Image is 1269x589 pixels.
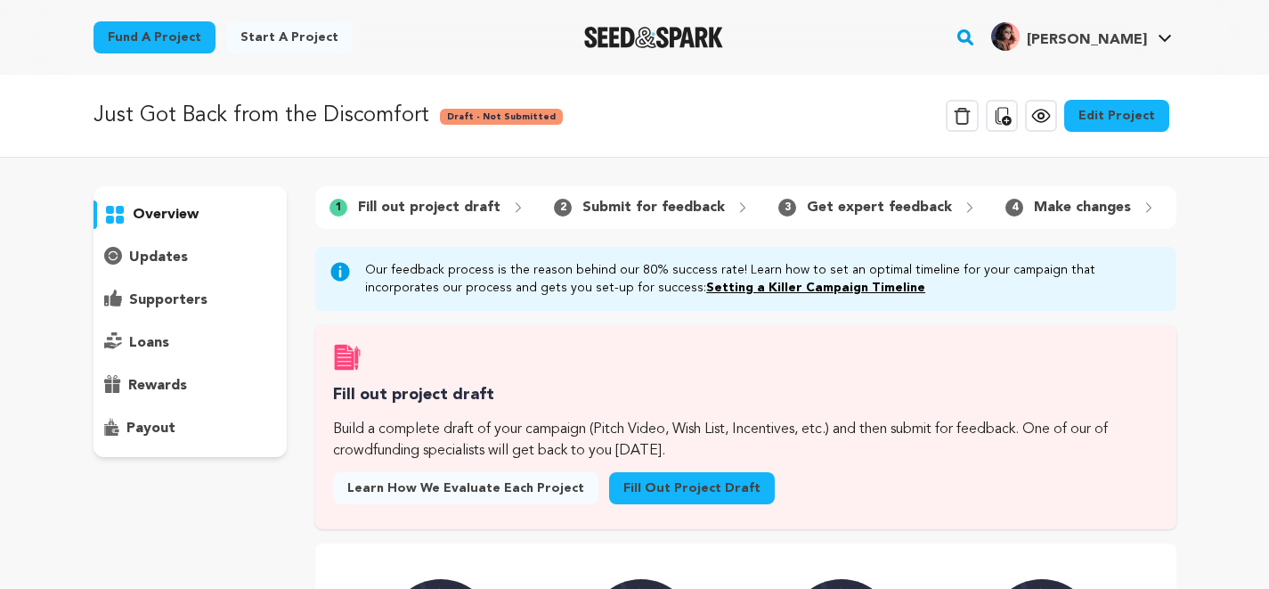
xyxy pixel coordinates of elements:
[778,199,796,217] span: 3
[94,243,288,272] button: updates
[129,290,207,311] p: supporters
[1005,199,1023,217] span: 4
[554,199,572,217] span: 2
[226,21,353,53] a: Start a project
[706,282,925,294] a: Setting a Killer Campaign Timeline
[94,21,216,53] a: Fund a project
[988,19,1175,51] a: Grace H.'s Profile
[988,19,1175,56] span: Grace H.'s Profile
[365,261,1161,297] p: Our feedback process is the reason behind our 80% success rate! Learn how to set an optimal timel...
[584,27,724,48] a: Seed&Spark Homepage
[128,375,187,397] p: rewards
[582,197,725,218] p: Submit for feedback
[333,472,598,504] a: Learn how we evaluate each project
[991,22,1147,51] div: Grace H.'s Profile
[1034,197,1131,218] p: Make changes
[991,22,1020,51] img: Screen%20Shot%202020-10-15%20at%209.48.17%20AM.png
[584,27,724,48] img: Seed&Spark Logo Dark Mode
[329,199,347,217] span: 1
[358,197,500,218] p: Fill out project draft
[1064,100,1169,132] a: Edit Project
[133,204,199,225] p: overview
[94,100,429,132] p: Just Got Back from the Discomfort
[94,200,288,229] button: overview
[609,472,775,504] a: Fill out project draft
[807,197,952,218] p: Get expert feedback
[94,372,288,400] button: rewards
[94,286,288,315] button: supporters
[1027,33,1147,47] span: [PERSON_NAME]
[94,414,288,443] button: payout
[347,479,584,497] span: Learn how we evaluate each project
[126,418,175,439] p: payout
[94,329,288,357] button: loans
[440,109,563,125] span: Draft - Not Submitted
[129,332,169,354] p: loans
[333,419,1158,462] p: Build a complete draft of your campaign (Pitch Video, Wish List, Incentives, etc.) and then submi...
[129,247,188,268] p: updates
[333,382,1158,408] h3: Fill out project draft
